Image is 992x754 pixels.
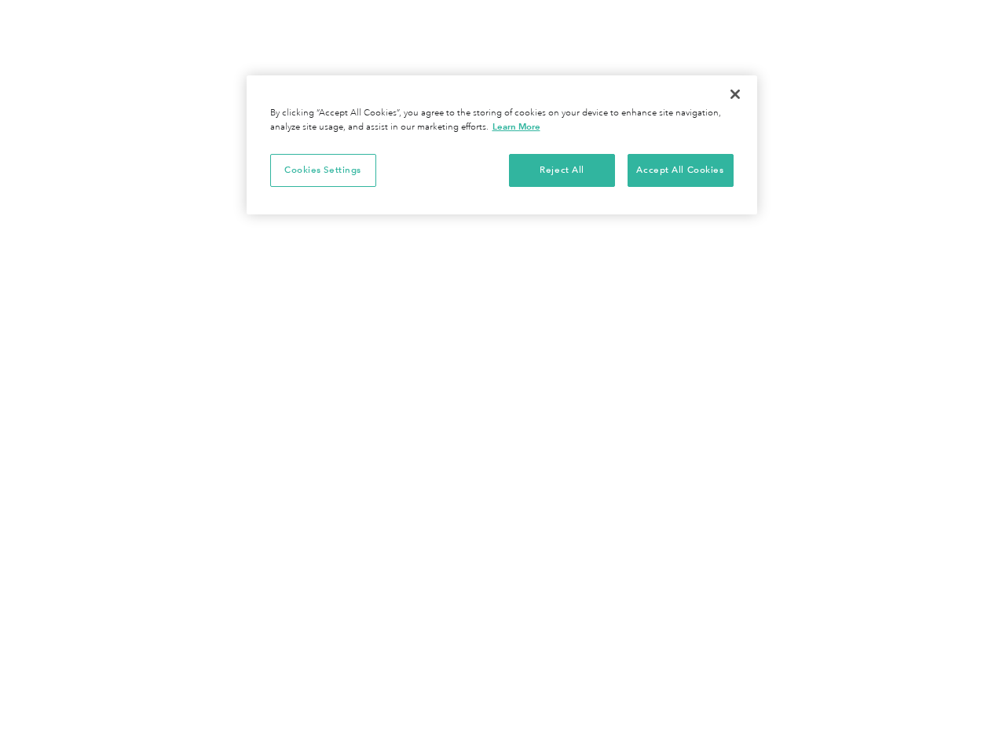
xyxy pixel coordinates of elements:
button: Close [718,77,752,112]
button: Cookies Settings [270,154,376,187]
button: Reject All [509,154,615,187]
a: More information about your privacy, opens in a new tab [492,121,540,132]
div: By clicking “Accept All Cookies”, you agree to the storing of cookies on your device to enhance s... [270,107,734,134]
button: Accept All Cookies [628,154,734,187]
div: Cookie banner [247,75,757,214]
div: Privacy [247,75,757,214]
